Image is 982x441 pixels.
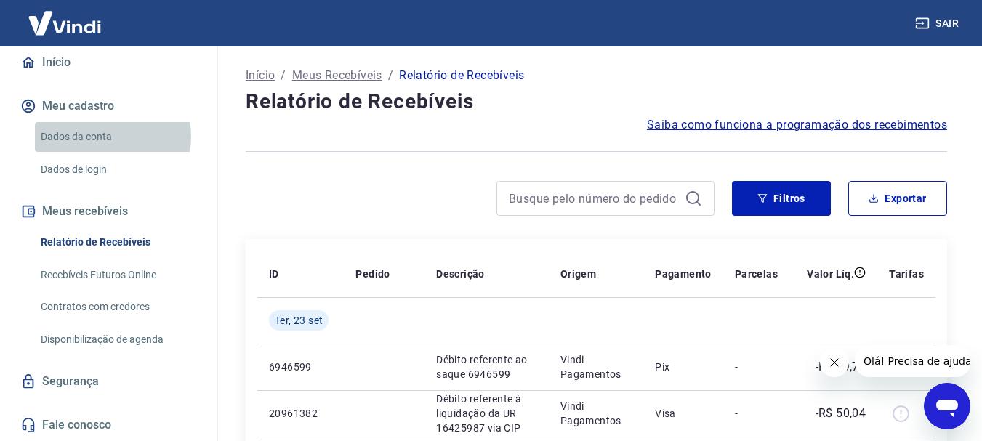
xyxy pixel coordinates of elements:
[9,10,122,22] span: Olá! Precisa de ajuda?
[912,10,965,37] button: Sair
[735,360,778,374] p: -
[292,67,382,84] a: Meus Recebíveis
[732,181,831,216] button: Filtros
[35,292,200,322] a: Contratos com credores
[17,90,200,122] button: Meu cadastro
[655,267,712,281] p: Pagamento
[275,313,323,328] span: Ter, 23 set
[388,67,393,84] p: /
[560,399,632,428] p: Vindi Pagamentos
[355,267,390,281] p: Pedido
[35,260,200,290] a: Recebíveis Futuros Online
[35,155,200,185] a: Dados de login
[35,325,200,355] a: Disponibilização de agenda
[855,345,970,377] iframe: Mensagem da empresa
[269,360,332,374] p: 6946599
[655,406,712,421] p: Visa
[17,365,200,397] a: Segurança
[281,67,286,84] p: /
[924,383,970,429] iframe: Botão para abrir a janela de mensagens
[735,406,778,421] p: -
[655,360,712,374] p: Pix
[816,405,866,422] p: -R$ 50,04
[436,267,485,281] p: Descrição
[848,181,947,216] button: Exportar
[246,87,947,116] h4: Relatório de Recebíveis
[436,392,537,435] p: Débito referente à liquidação da UR 16425987 via CIP
[735,267,778,281] p: Parcelas
[820,348,849,377] iframe: Fechar mensagem
[560,352,632,381] p: Vindi Pagamentos
[17,195,200,227] button: Meus recebíveis
[436,352,537,381] p: Débito referente ao saque 6946599
[889,267,924,281] p: Tarifas
[17,46,200,78] a: Início
[17,1,112,45] img: Vindi
[35,227,200,257] a: Relatório de Recebíveis
[246,67,275,84] a: Início
[816,358,866,376] p: -R$ 49,70
[509,187,679,209] input: Busque pelo número do pedido
[17,409,200,441] a: Fale conosco
[269,267,279,281] p: ID
[399,67,524,84] p: Relatório de Recebíveis
[269,406,332,421] p: 20961382
[560,267,596,281] p: Origem
[647,116,947,134] a: Saiba como funciona a programação dos recebimentos
[35,122,200,152] a: Dados da conta
[807,267,854,281] p: Valor Líq.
